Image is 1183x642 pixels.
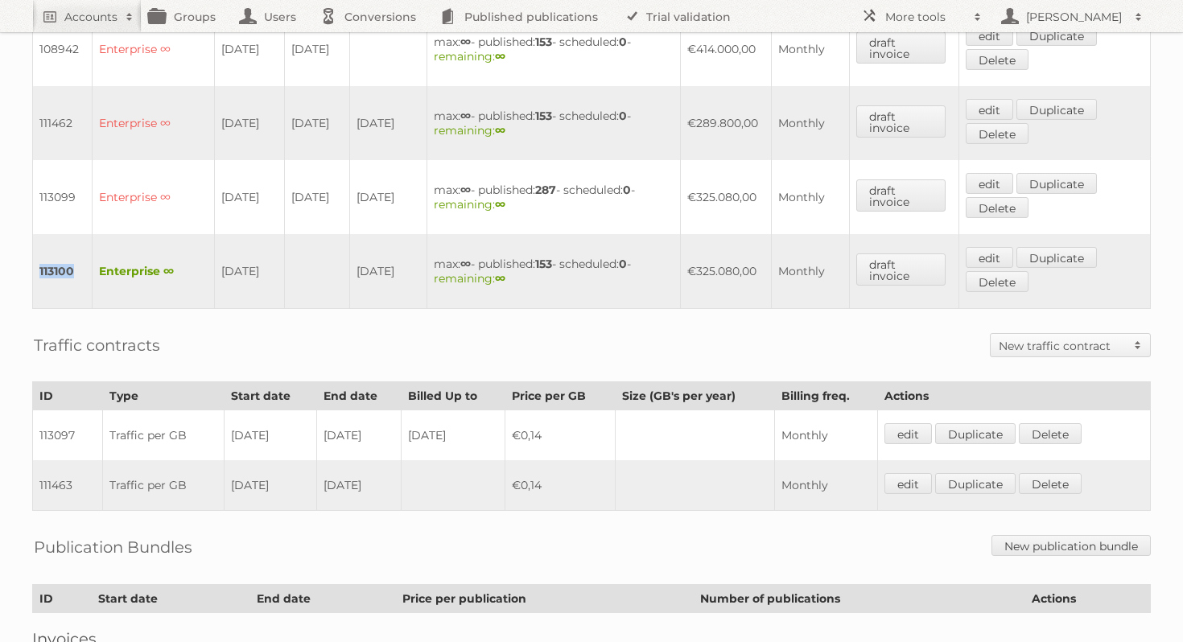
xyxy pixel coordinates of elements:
td: Monthly [771,86,850,160]
a: Delete [1019,473,1082,494]
a: edit [884,423,932,444]
a: Duplicate [1016,99,1097,120]
td: max: - published: - scheduled: - [427,160,680,234]
td: max: - published: - scheduled: - [427,86,680,160]
td: [DATE] [401,410,505,461]
td: €289.800,00 [680,86,771,160]
td: [DATE] [350,160,427,234]
a: Delete [1019,423,1082,444]
a: edit [966,247,1013,268]
a: Delete [966,271,1028,292]
td: 113100 [33,234,93,309]
td: [DATE] [316,460,401,511]
strong: ∞ [460,257,471,271]
h2: [PERSON_NAME] [1022,9,1127,25]
td: Monthly [775,410,878,461]
th: Number of publications [693,585,1025,613]
a: Delete [966,49,1028,70]
td: Enterprise ∞ [93,234,215,309]
td: €325.080,00 [680,160,771,234]
td: 113099 [33,160,93,234]
td: [DATE] [350,86,427,160]
a: Duplicate [935,423,1016,444]
h2: Publication Bundles [34,535,192,559]
th: Price per GB [505,382,616,410]
td: 113097 [33,410,103,461]
td: [DATE] [225,410,316,461]
strong: ∞ [460,109,471,123]
td: Traffic per GB [102,410,225,461]
span: remaining: [434,197,505,212]
a: Delete [966,197,1028,218]
td: [DATE] [215,86,285,160]
td: max: - published: - scheduled: - [427,12,680,86]
a: Duplicate [1016,173,1097,194]
h2: More tools [885,9,966,25]
strong: 0 [619,109,627,123]
span: remaining: [434,271,505,286]
td: Enterprise ∞ [93,86,215,160]
th: Type [102,382,225,410]
th: Size (GB's per year) [615,382,774,410]
td: [DATE] [285,160,350,234]
td: [DATE] [285,12,350,86]
td: 111462 [33,86,93,160]
th: Price per publication [396,585,693,613]
th: Start date [92,585,250,613]
td: €0,14 [505,460,616,511]
td: [DATE] [215,160,285,234]
td: [DATE] [215,12,285,86]
td: [DATE] [225,460,316,511]
td: max: - published: - scheduled: - [427,234,680,309]
td: [DATE] [316,410,401,461]
a: draft invoice [856,179,946,212]
strong: 153 [535,257,552,271]
a: edit [884,473,932,494]
strong: ∞ [495,123,505,138]
h2: Traffic contracts [34,333,160,357]
strong: ∞ [495,49,505,64]
h2: Accounts [64,9,117,25]
td: [DATE] [215,234,285,309]
a: draft invoice [856,253,946,286]
a: New traffic contract [991,334,1150,356]
a: edit [966,99,1013,120]
td: 111463 [33,460,103,511]
td: €0,14 [505,410,616,461]
td: 108942 [33,12,93,86]
a: Duplicate [1016,25,1097,46]
td: Traffic per GB [102,460,225,511]
strong: 287 [535,183,556,197]
td: Enterprise ∞ [93,160,215,234]
a: draft invoice [856,31,946,64]
th: ID [33,585,92,613]
td: Monthly [775,460,878,511]
strong: 0 [623,183,631,197]
strong: ∞ [495,197,505,212]
strong: ∞ [460,183,471,197]
td: [DATE] [285,86,350,160]
td: Enterprise ∞ [93,12,215,86]
span: remaining: [434,123,505,138]
th: End date [250,585,396,613]
strong: 153 [535,109,552,123]
strong: ∞ [495,271,505,286]
span: remaining: [434,49,505,64]
a: Duplicate [1016,247,1097,268]
strong: 0 [619,257,627,271]
td: €325.080,00 [680,234,771,309]
span: Toggle [1126,334,1150,356]
strong: 153 [535,35,552,49]
td: [DATE] [350,234,427,309]
a: New publication bundle [991,535,1151,556]
a: Delete [966,123,1028,144]
a: edit [966,25,1013,46]
td: Monthly [771,160,850,234]
th: Actions [1025,585,1151,613]
th: ID [33,382,103,410]
th: Billing freq. [775,382,878,410]
strong: 0 [619,35,627,49]
h2: New traffic contract [999,338,1126,354]
td: €414.000,00 [680,12,771,86]
strong: ∞ [460,35,471,49]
